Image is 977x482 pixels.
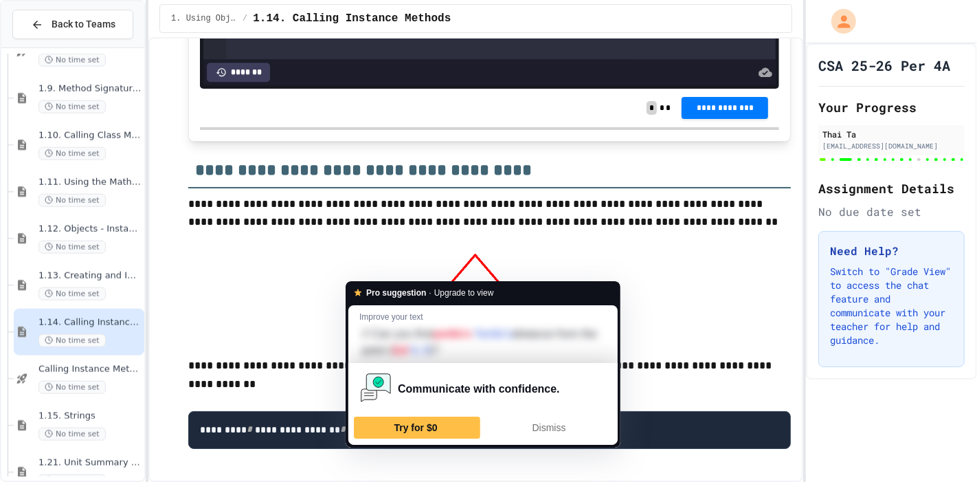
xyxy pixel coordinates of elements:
[818,98,965,117] h2: Your Progress
[830,243,953,259] h3: Need Help?
[253,10,451,27] span: 1.14. Calling Instance Methods
[38,428,106,441] span: No time set
[38,147,106,160] span: No time set
[52,17,115,32] span: Back to Teams
[38,241,106,254] span: No time set
[38,364,142,375] span: Calling Instance Methods - Topic 1.14
[38,270,142,282] span: 1.13. Creating and Initializing Objects: Constructors
[38,334,106,347] span: No time set
[171,13,237,24] span: 1. Using Objects and Methods
[38,130,142,142] span: 1.10. Calling Class Methods
[38,381,106,394] span: No time set
[818,56,950,75] h1: CSA 25-26 Per 4A
[38,194,106,207] span: No time set
[822,141,961,151] div: [EMAIL_ADDRESS][DOMAIN_NAME]
[38,177,142,188] span: 1.11. Using the Math Class
[38,457,142,469] span: 1.21. Unit Summary 1b (1.7-1.15)
[822,128,961,140] div: Thai Ta
[818,179,965,198] h2: Assignment Details
[38,54,106,67] span: No time set
[818,204,965,220] div: No due date set
[38,100,106,113] span: No time set
[830,265,953,347] p: Switch to "Grade View" to access the chat feature and communicate with your teacher for help and ...
[12,10,133,39] button: Back to Teams
[38,223,142,235] span: 1.12. Objects - Instances of Classes
[38,317,142,329] span: 1.14. Calling Instance Methods
[243,13,247,24] span: /
[38,287,106,300] span: No time set
[817,6,860,37] div: My Account
[38,83,142,95] span: 1.9. Method Signatures
[38,410,142,422] span: 1.15. Strings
